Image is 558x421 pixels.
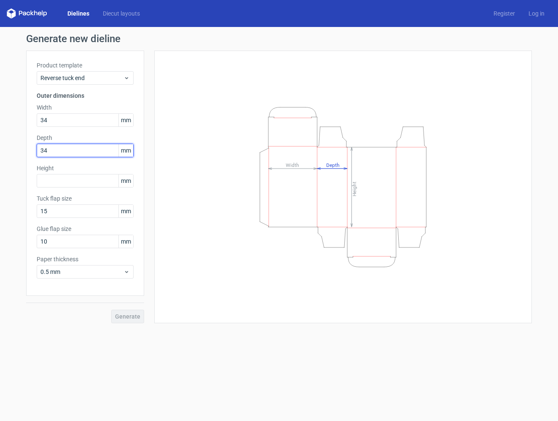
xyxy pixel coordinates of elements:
[118,235,133,248] span: mm
[326,162,340,168] tspan: Depth
[61,9,96,18] a: Dielines
[37,103,134,112] label: Width
[351,181,357,196] tspan: Height
[37,164,134,172] label: Height
[286,162,299,168] tspan: Width
[37,91,134,100] h3: Outer dimensions
[37,61,134,70] label: Product template
[40,74,123,82] span: Reverse tuck end
[37,225,134,233] label: Glue flap size
[522,9,551,18] a: Log in
[118,114,133,126] span: mm
[96,9,147,18] a: Diecut layouts
[118,144,133,157] span: mm
[26,34,532,44] h1: Generate new dieline
[118,174,133,187] span: mm
[37,255,134,263] label: Paper thickness
[487,9,522,18] a: Register
[118,205,133,217] span: mm
[37,134,134,142] label: Depth
[40,268,123,276] span: 0.5 mm
[37,194,134,203] label: Tuck flap size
